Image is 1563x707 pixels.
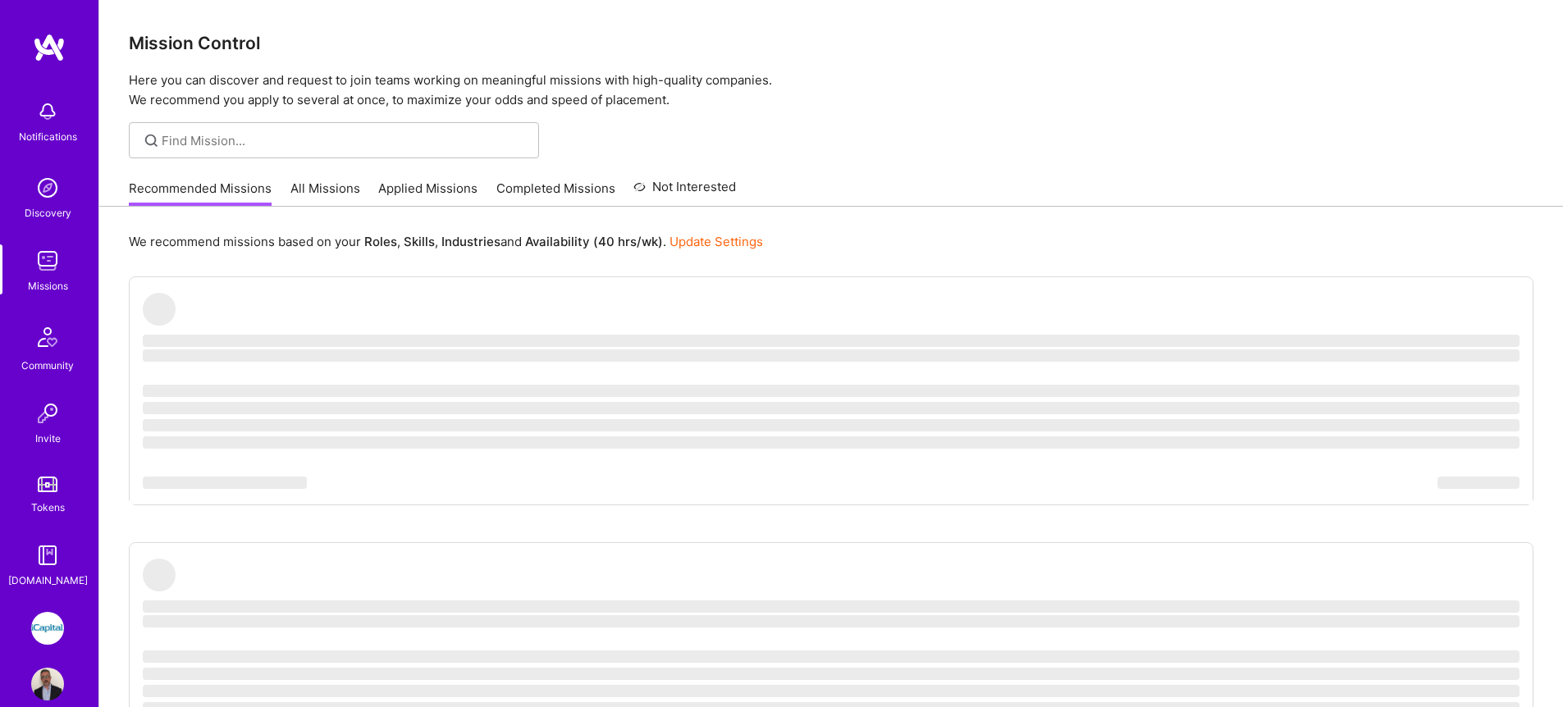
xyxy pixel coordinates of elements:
[129,233,763,250] p: We recommend missions based on your , , and .
[27,612,68,645] a: iCapital: Building an Alternative Investment Marketplace
[31,95,64,128] img: bell
[33,33,66,62] img: logo
[19,128,77,145] div: Notifications
[525,234,663,249] b: Availability (40 hrs/wk)
[21,357,74,374] div: Community
[38,477,57,492] img: tokens
[364,234,397,249] b: Roles
[496,180,615,207] a: Completed Missions
[8,572,88,589] div: [DOMAIN_NAME]
[27,668,68,700] a: User Avatar
[31,499,65,516] div: Tokens
[31,171,64,204] img: discovery
[129,33,1533,53] h3: Mission Control
[142,131,161,150] i: icon SearchGrey
[162,132,527,149] input: Find Mission...
[404,234,435,249] b: Skills
[290,180,360,207] a: All Missions
[31,244,64,277] img: teamwork
[25,204,71,221] div: Discovery
[28,317,67,357] img: Community
[31,397,64,430] img: Invite
[28,277,68,294] div: Missions
[31,539,64,572] img: guide book
[633,177,736,207] a: Not Interested
[31,612,64,645] img: iCapital: Building an Alternative Investment Marketplace
[670,234,763,249] a: Update Settings
[441,234,500,249] b: Industries
[129,71,1533,110] p: Here you can discover and request to join teams working on meaningful missions with high-quality ...
[31,668,64,700] img: User Avatar
[378,180,478,207] a: Applied Missions
[129,180,272,207] a: Recommended Missions
[35,430,61,447] div: Invite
